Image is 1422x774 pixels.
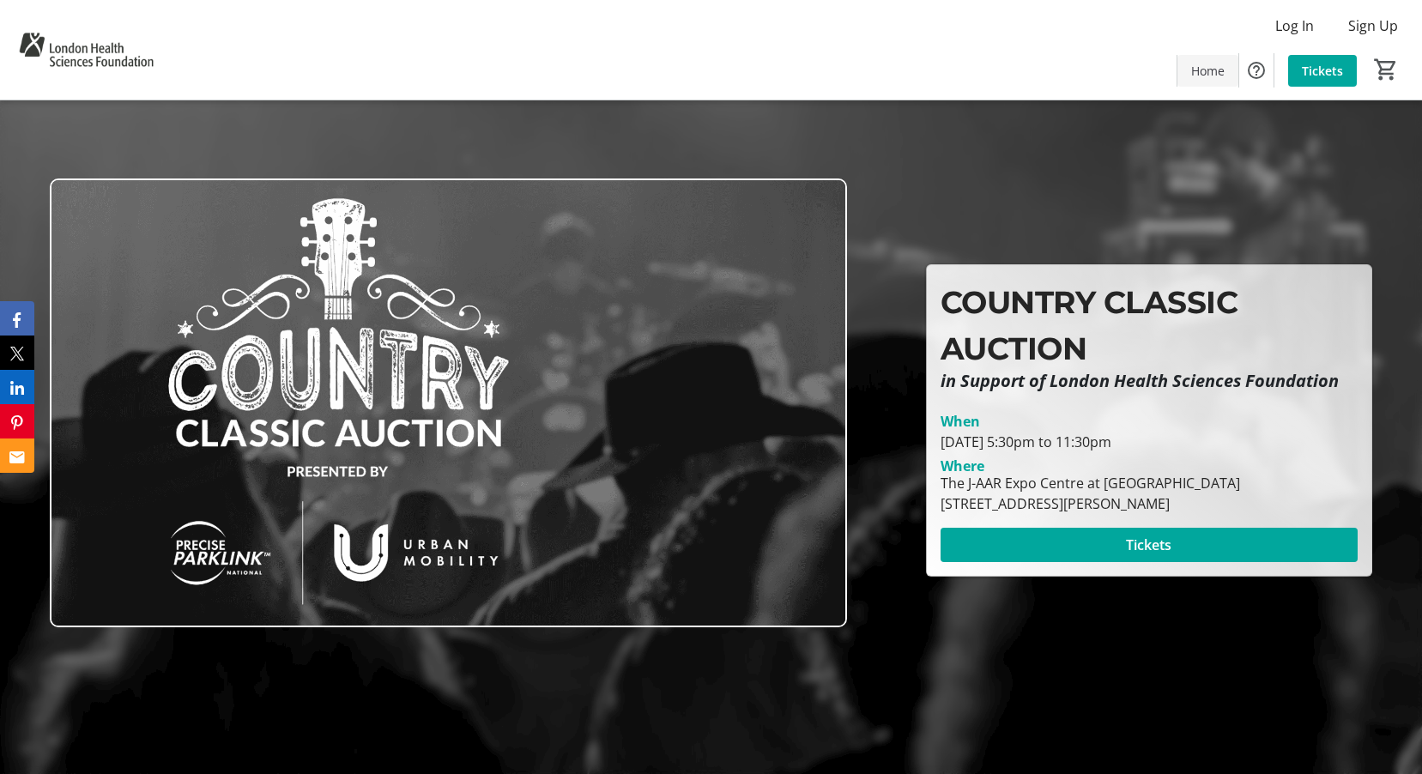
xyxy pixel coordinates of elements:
span: Sign Up [1348,15,1398,36]
a: Tickets [1288,55,1357,87]
div: When [941,411,980,432]
button: Tickets [941,528,1358,562]
button: Log In [1262,12,1328,39]
span: Tickets [1126,535,1171,555]
button: Sign Up [1334,12,1412,39]
span: Log In [1275,15,1314,36]
img: Campaign CTA Media Photo [50,178,847,626]
img: London Health Sciences Foundation's Logo [10,7,162,93]
div: Where [941,459,984,473]
span: Home [1191,62,1225,80]
div: The J-AAR Expo Centre at [GEOGRAPHIC_DATA] [941,473,1240,493]
div: [STREET_ADDRESS][PERSON_NAME] [941,493,1240,514]
button: Help [1239,53,1274,88]
button: Cart [1371,54,1401,85]
p: COUNTRY CLASSIC AUCTION [941,279,1358,372]
div: [DATE] 5:30pm to 11:30pm [941,432,1358,452]
a: Home [1177,55,1238,87]
span: Tickets [1302,62,1343,80]
em: in Support of London Health Sciences Foundation [941,369,1339,392]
